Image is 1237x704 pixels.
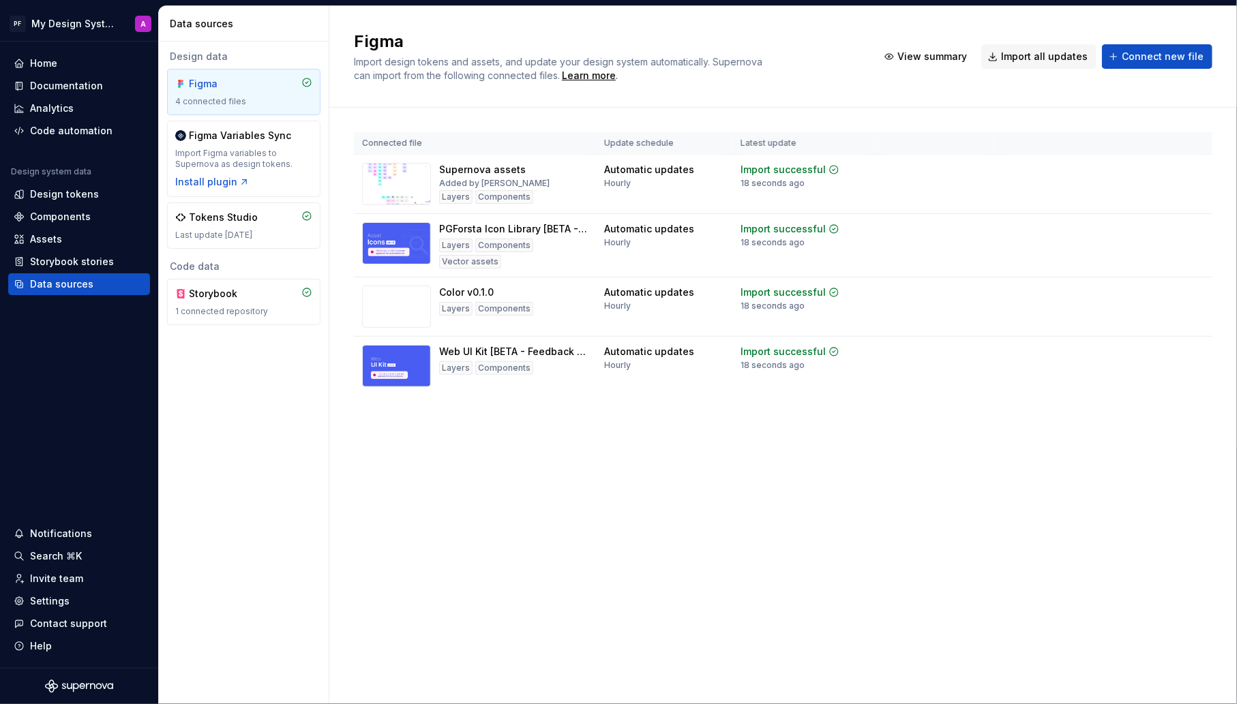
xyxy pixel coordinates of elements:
[3,9,155,38] button: PFMy Design SystemA
[30,232,62,246] div: Assets
[604,360,631,371] div: Hourly
[167,69,321,115] a: Figma4 connected files
[354,56,765,81] span: Import design tokens and assets, and update your design system automatically. Supernova can impor...
[8,206,150,228] a: Components
[30,572,83,585] div: Invite team
[439,302,473,316] div: Layers
[167,260,321,273] div: Code data
[439,239,473,252] div: Layers
[8,183,150,205] a: Design tokens
[981,44,1097,69] button: Import all updates
[175,230,312,241] div: Last update [DATE]
[1102,44,1212,69] button: Connect new file
[741,178,805,189] div: 18 seconds ago
[175,96,312,107] div: 4 connected files
[741,345,826,358] div: Import successful
[439,255,501,269] div: Vector assets
[439,345,588,358] div: Web UI Kit [BETA - Feedback Only]
[1122,50,1204,63] span: Connect new file
[741,286,826,299] div: Import successful
[475,361,533,375] div: Components
[8,590,150,612] a: Settings
[8,523,150,545] button: Notifications
[175,306,312,317] div: 1 connected repository
[604,237,631,248] div: Hourly
[30,102,74,115] div: Analytics
[897,50,967,63] span: View summary
[8,97,150,119] a: Analytics
[439,286,494,299] div: Color v0.1.0
[741,360,805,371] div: 18 seconds ago
[475,302,533,316] div: Components
[741,163,826,177] div: Import successful
[604,163,694,177] div: Automatic updates
[170,17,323,31] div: Data sources
[189,287,254,301] div: Storybook
[30,639,52,653] div: Help
[560,71,618,81] span: .
[140,18,146,29] div: A
[741,237,805,248] div: 18 seconds ago
[189,77,254,91] div: Figma
[439,361,473,375] div: Layers
[30,57,57,70] div: Home
[354,31,861,52] h2: Figma
[30,210,91,224] div: Components
[30,594,70,608] div: Settings
[354,132,596,155] th: Connected file
[439,178,550,189] div: Added by [PERSON_NAME]
[8,568,150,590] a: Invite team
[8,613,150,634] button: Contact support
[604,345,694,358] div: Automatic updates
[8,545,150,567] button: Search ⌘K
[175,175,250,189] button: Install plugin
[741,301,805,311] div: 18 seconds ago
[30,79,103,93] div: Documentation
[167,121,321,197] a: Figma Variables SyncImport Figma variables to Supernova as design tokens.Install plugin
[8,120,150,142] a: Code automation
[30,617,107,630] div: Contact support
[31,17,119,31] div: My Design System
[8,273,150,295] a: Data sources
[475,190,533,204] div: Components
[8,75,150,97] a: Documentation
[741,222,826,236] div: Import successful
[1001,50,1088,63] span: Import all updates
[11,166,91,177] div: Design system data
[596,132,732,155] th: Update schedule
[8,635,150,657] button: Help
[175,148,312,170] div: Import Figma variables to Supernova as design tokens.
[189,129,291,142] div: Figma Variables Sync
[167,279,321,325] a: Storybook1 connected repository
[30,255,114,269] div: Storybook stories
[604,301,631,311] div: Hourly
[8,52,150,74] a: Home
[167,50,321,63] div: Design data
[439,190,473,204] div: Layers
[30,124,113,138] div: Code automation
[878,44,976,69] button: View summary
[10,16,26,32] div: PF
[439,222,588,236] div: PGForsta Icon Library [BETA - Feedback Only]
[30,187,99,201] div: Design tokens
[167,202,321,249] a: Tokens StudioLast update [DATE]
[30,549,82,563] div: Search ⌘K
[732,132,874,155] th: Latest update
[475,239,533,252] div: Components
[604,222,694,236] div: Automatic updates
[8,251,150,273] a: Storybook stories
[30,277,93,291] div: Data sources
[189,211,258,224] div: Tokens Studio
[604,286,694,299] div: Automatic updates
[562,69,616,82] a: Learn more
[604,178,631,189] div: Hourly
[8,228,150,250] a: Assets
[30,527,92,540] div: Notifications
[45,679,113,693] svg: Supernova Logo
[439,163,526,177] div: Supernova assets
